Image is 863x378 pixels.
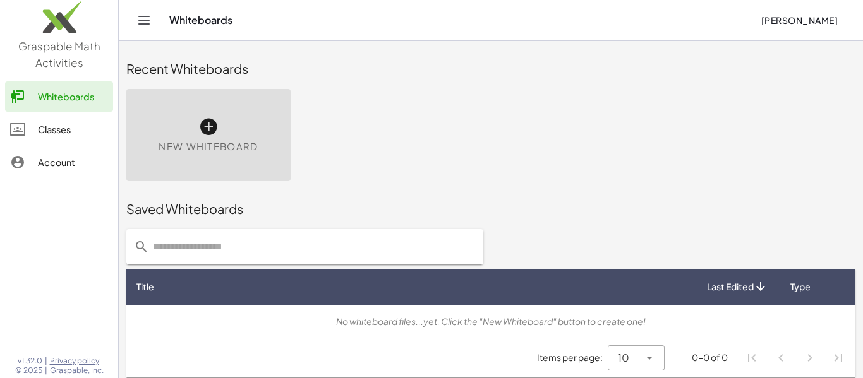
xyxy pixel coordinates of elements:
[136,280,154,293] span: Title
[18,356,42,366] span: v1.32.0
[50,365,104,375] span: Graspable, Inc.
[136,315,845,328] div: No whiteboard files...yet. Click the "New Whiteboard" button to create one!
[38,122,108,137] div: Classes
[50,356,104,366] a: Privacy policy
[134,239,149,254] i: prepended action
[45,365,47,375] span: |
[707,280,754,293] span: Last Edited
[790,280,811,293] span: Type
[45,356,47,366] span: |
[38,155,108,170] div: Account
[159,139,258,154] span: New Whiteboard
[126,200,855,218] div: Saved Whiteboards
[5,147,113,177] a: Account
[134,10,154,30] button: Toggle navigation
[18,39,100,69] span: Graspable Math Activities
[38,89,108,104] div: Whiteboards
[5,81,113,112] a: Whiteboards
[738,343,853,372] nav: Pagination Navigation
[537,351,608,364] span: Items per page:
[126,60,855,78] div: Recent Whiteboards
[5,114,113,145] a: Classes
[618,350,629,365] span: 10
[692,351,728,364] div: 0-0 of 0
[15,365,42,375] span: © 2025
[751,9,848,32] button: [PERSON_NAME]
[761,15,838,26] span: [PERSON_NAME]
